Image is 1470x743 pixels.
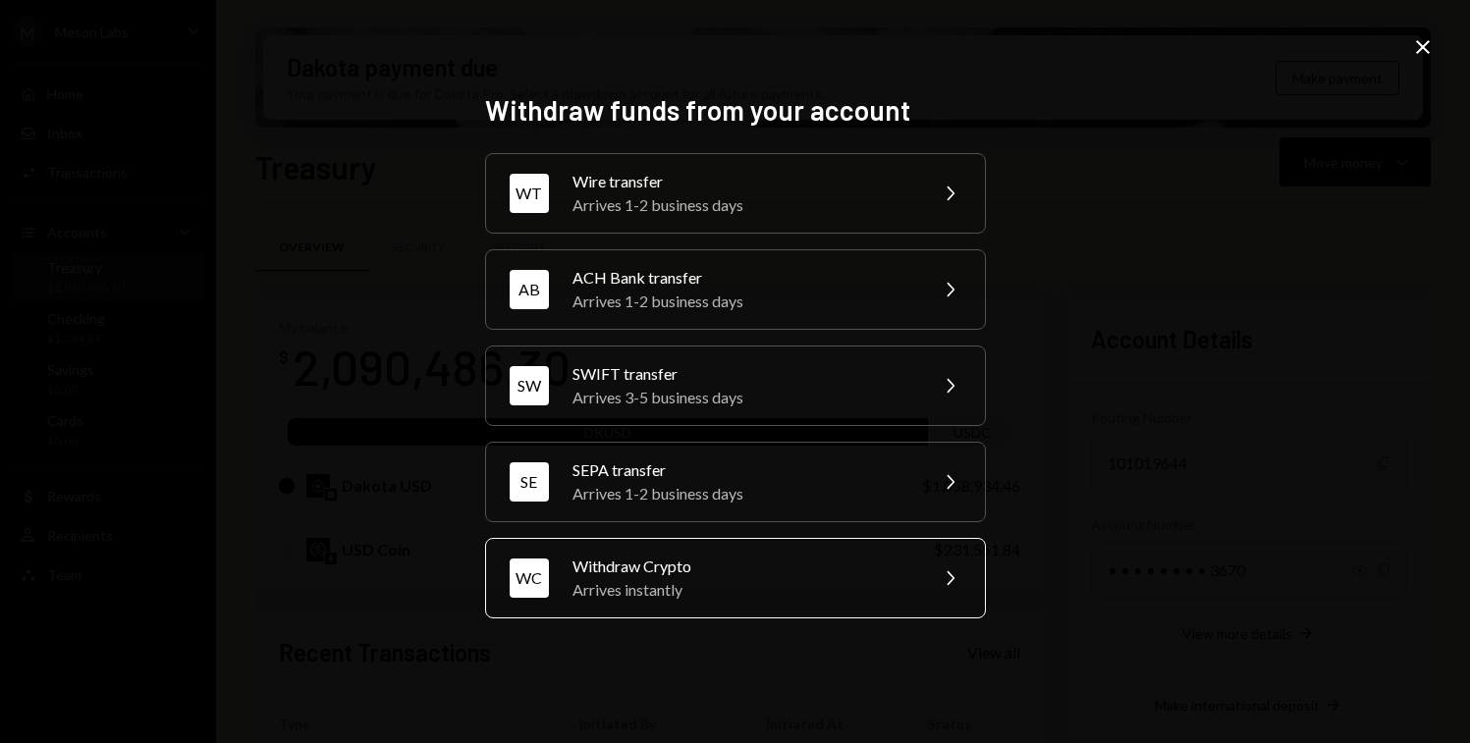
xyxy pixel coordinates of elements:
button: ABACH Bank transferArrives 1-2 business days [485,249,986,330]
div: SE [510,462,549,502]
h2: Withdraw funds from your account [485,91,986,130]
div: WC [510,558,549,598]
div: SW [510,366,549,405]
div: Arrives 1-2 business days [572,290,914,313]
div: Arrives 3-5 business days [572,386,914,409]
button: WCWithdraw CryptoArrives instantly [485,538,986,618]
div: Wire transfer [572,170,914,193]
div: SWIFT transfer [572,362,914,386]
button: SWSWIFT transferArrives 3-5 business days [485,345,986,426]
div: WT [510,174,549,213]
div: AB [510,270,549,309]
button: WTWire transferArrives 1-2 business days [485,153,986,234]
div: ACH Bank transfer [572,266,914,290]
button: SESEPA transferArrives 1-2 business days [485,442,986,522]
div: Arrives 1-2 business days [572,482,914,505]
div: SEPA transfer [572,458,914,482]
div: Arrives 1-2 business days [572,193,914,217]
div: Arrives instantly [572,578,914,602]
div: Withdraw Crypto [572,555,914,578]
